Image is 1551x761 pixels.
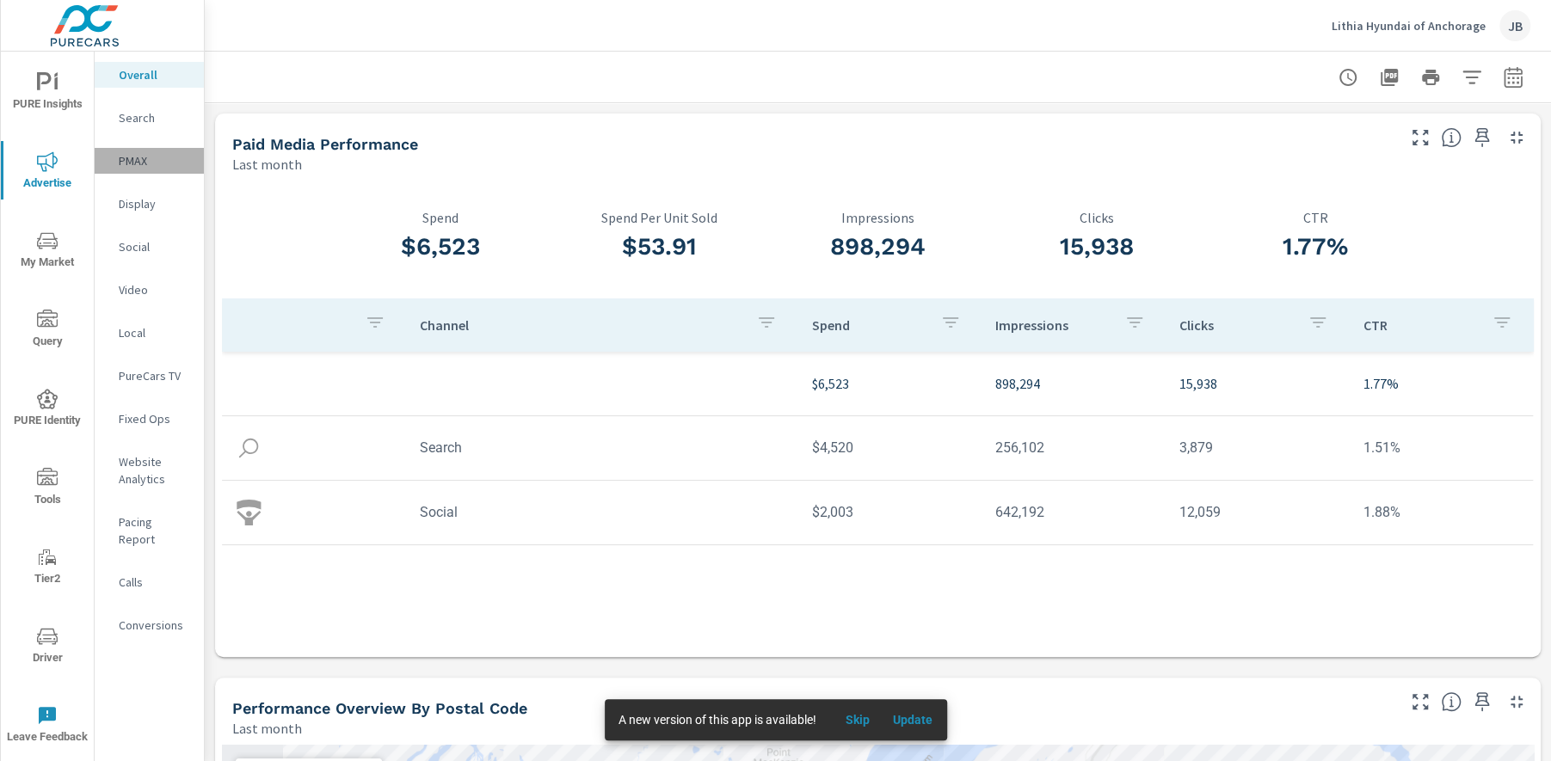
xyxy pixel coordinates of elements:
p: Local [119,324,190,341]
div: Search [95,105,204,131]
td: 1.51% [1349,426,1533,469]
button: Make Fullscreen [1406,688,1434,715]
p: Last month [232,154,302,175]
span: Understand performance metrics over the selected time range. [1441,127,1462,148]
button: Select Date Range [1496,60,1530,95]
button: Print Report [1413,60,1448,95]
span: Driver [6,626,89,668]
p: $6,523 [811,373,968,394]
td: Search [406,426,798,469]
span: Tier2 [6,547,89,589]
h5: Paid Media Performance [232,135,418,153]
span: PURE Insights [6,72,89,114]
p: CTR [1363,316,1478,334]
div: Local [95,320,204,346]
p: Last month [232,718,302,739]
div: Display [95,191,204,217]
span: A new version of this app is available! [619,713,816,727]
div: JB [1499,10,1530,41]
span: PURE Identity [6,389,89,431]
div: Overall [95,62,204,88]
img: icon-search.svg [236,435,262,461]
p: 898,294 [995,373,1152,394]
p: 15,938 [1179,373,1336,394]
button: Minimize Widget [1503,688,1530,715]
p: Lithia Hyundai of Anchorage [1332,18,1486,34]
span: Save this to your personalized report [1468,124,1496,151]
span: Tools [6,468,89,510]
span: Save this to your personalized report [1468,688,1496,715]
span: Query [6,310,89,352]
td: 3,879 [1166,426,1350,469]
p: Spend [331,210,550,225]
div: Fixed Ops [95,406,204,432]
p: Conversions [119,617,190,634]
p: Fixed Ops [119,410,190,427]
p: Spend [811,316,926,334]
p: Impressions [768,210,987,225]
p: PureCars TV [119,367,190,384]
td: $2,003 [797,490,982,534]
div: PMAX [95,148,204,174]
h3: $6,523 [331,232,550,261]
td: $4,520 [797,426,982,469]
td: 256,102 [982,426,1166,469]
button: Minimize Widget [1503,124,1530,151]
p: Social [119,238,190,255]
div: Conversions [95,612,204,638]
td: 642,192 [982,490,1166,534]
p: Website Analytics [119,453,190,488]
p: CTR [1206,210,1425,225]
div: Calls [95,569,204,595]
div: Video [95,277,204,303]
button: Update [885,706,940,733]
span: Skip [837,712,878,727]
td: Social [406,490,798,534]
button: "Export Report to PDF" [1372,60,1406,95]
p: Impressions [995,316,1111,334]
p: Pacing Report [119,513,190,548]
p: Search [119,109,190,126]
h3: 15,938 [988,232,1206,261]
p: Display [119,195,190,212]
p: Video [119,281,190,298]
button: Apply Filters [1455,60,1489,95]
button: Make Fullscreen [1406,124,1434,151]
div: Social [95,234,204,260]
td: 12,059 [1166,490,1350,534]
p: Channel [420,316,743,334]
span: Leave Feedback [6,705,89,747]
p: Calls [119,574,190,591]
span: Update [892,712,933,727]
span: My Market [6,230,89,273]
p: Spend Per Unit Sold [550,210,768,225]
img: icon-social.svg [236,500,262,525]
h3: $53.91 [550,232,768,261]
td: 1.88% [1349,490,1533,534]
div: PureCars TV [95,363,204,389]
button: Skip [830,706,885,733]
h3: 1.77% [1206,232,1425,261]
p: Overall [119,66,190,83]
h3: 898,294 [768,232,987,261]
p: 1.77% [1363,373,1519,394]
span: Understand performance data by postal code. Individual postal codes can be selected and expanded ... [1441,691,1462,712]
span: Advertise [6,151,89,193]
p: PMAX [119,152,190,169]
p: Clicks [988,210,1206,225]
h5: Performance Overview By Postal Code [232,699,527,717]
p: Clicks [1179,316,1295,334]
div: Website Analytics [95,449,204,492]
div: Pacing Report [95,509,204,552]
